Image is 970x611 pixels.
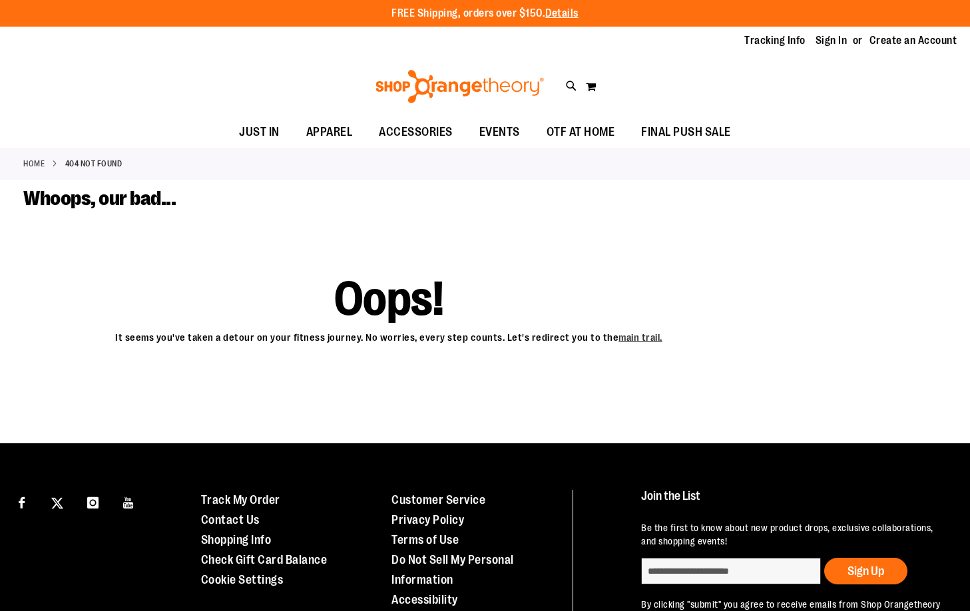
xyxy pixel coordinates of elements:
[816,33,848,48] a: Sign In
[618,332,662,343] a: main trail.
[201,553,328,566] a: Check Gift Card Balance
[373,70,546,103] img: Shop Orangetheory
[479,117,520,147] span: EVENTS
[23,324,754,345] p: It seems you've taken a detour on your fitness journey. No worries, every step counts. Let's redi...
[334,287,444,311] span: Oops!
[869,33,957,48] a: Create an Account
[641,117,731,147] span: FINAL PUSH SALE
[201,513,260,526] a: Contact Us
[226,117,293,148] a: JUST IN
[466,117,533,148] a: EVENTS
[824,558,907,584] button: Sign Up
[641,490,945,514] h4: Join the List
[293,117,366,148] a: APPAREL
[744,33,806,48] a: Tracking Info
[391,6,579,21] p: FREE Shipping, orders over $150.
[391,493,485,507] a: Customer Service
[641,558,821,584] input: enter email
[201,533,272,546] a: Shopping Info
[10,490,33,513] a: Visit our Facebook page
[848,564,884,578] span: Sign Up
[547,117,615,147] span: OTF AT HOME
[23,158,45,170] a: Home
[391,553,514,586] a: Do Not Sell My Personal Information
[391,513,464,526] a: Privacy Policy
[641,521,945,548] p: Be the first to know about new product drops, exclusive collaborations, and shopping events!
[81,490,105,513] a: Visit our Instagram page
[23,187,176,210] span: Whoops, our bad...
[201,573,284,586] a: Cookie Settings
[628,117,744,148] a: FINAL PUSH SALE
[391,593,458,606] a: Accessibility
[365,117,466,148] a: ACCESSORIES
[391,533,459,546] a: Terms of Use
[46,490,69,513] a: Visit our X page
[306,117,353,147] span: APPAREL
[201,493,280,507] a: Track My Order
[379,117,453,147] span: ACCESSORIES
[117,490,140,513] a: Visit our Youtube page
[51,497,63,509] img: Twitter
[533,117,628,148] a: OTF AT HOME
[65,158,122,170] strong: 404 Not Found
[545,7,579,19] a: Details
[239,117,280,147] span: JUST IN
